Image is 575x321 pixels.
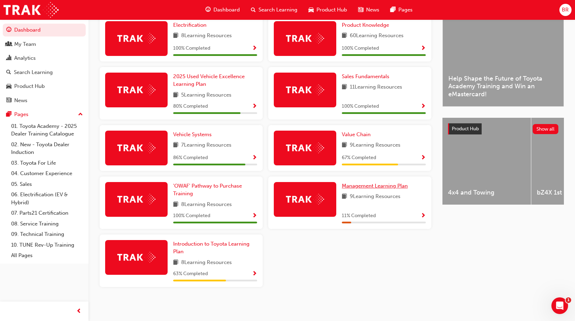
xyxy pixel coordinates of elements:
[8,168,86,179] a: 04. Customer Experience
[350,32,404,40] span: 60 Learning Resources
[421,102,426,111] button: Show Progress
[173,73,245,88] span: 2025 Used Vehicle Excellence Learning Plan
[245,3,303,17] a: search-iconSearch Learning
[342,83,347,92] span: book-icon
[117,194,155,205] img: Trak
[3,38,86,51] a: My Team
[551,297,568,314] iframe: Intercom live chat
[421,155,426,161] span: Show Progress
[316,6,347,14] span: Product Hub
[8,158,86,168] a: 03. Toyota For Life
[8,250,86,261] a: All Pages
[303,3,353,17] a: car-iconProduct Hub
[173,22,206,28] span: Electrification
[173,182,257,198] a: 'OWAF' Pathway to Purchase Training
[8,240,86,250] a: 10. TUNE Rev-Up Training
[286,142,324,153] img: Trak
[205,6,211,14] span: guage-icon
[448,75,558,98] span: Help Shape the Future of Toyota Academy Training and Win an eMastercard!
[14,68,53,76] div: Search Learning
[342,183,408,189] span: Management Learning Plan
[308,6,314,14] span: car-icon
[252,44,257,53] button: Show Progress
[6,112,11,118] span: pages-icon
[342,192,347,201] span: book-icon
[342,73,389,80] span: Sales Fundamentals
[6,55,11,61] span: chart-icon
[252,154,257,162] button: Show Progress
[6,41,11,48] span: people-icon
[559,4,572,16] button: BR
[442,118,531,205] a: 4x4 and Towing
[342,102,379,110] span: 100 % Completed
[398,6,413,14] span: Pages
[173,21,209,29] a: Electrification
[252,155,257,161] span: Show Progress
[350,141,400,150] span: 9 Learning Resources
[3,22,86,108] button: DashboardMy TeamAnalyticsSearch LearningProduct HubNews
[213,6,240,14] span: Dashboard
[350,192,400,201] span: 9 Learning Resources
[173,141,178,150] span: book-icon
[173,131,214,139] a: Vehicle Systems
[342,32,347,40] span: book-icon
[342,182,411,190] a: Management Learning Plan
[342,131,373,139] a: Value Chain
[342,21,392,29] a: Product Knowledge
[173,44,210,52] span: 100 % Completed
[3,108,86,121] button: Pages
[452,126,479,132] span: Product Hub
[251,6,256,14] span: search-icon
[117,252,155,263] img: Trak
[173,131,212,138] span: Vehicle Systems
[200,3,245,17] a: guage-iconDashboard
[566,297,571,303] span: 1
[3,94,86,107] a: News
[252,270,257,278] button: Show Progress
[252,213,257,219] span: Show Progress
[8,139,86,158] a: 02. New - Toyota Dealer Induction
[8,121,86,139] a: 01. Toyota Academy - 2025 Dealer Training Catalogue
[173,154,208,162] span: 86 % Completed
[8,219,86,229] a: 08. Service Training
[286,84,324,95] img: Trak
[448,123,558,134] a: Product HubShow all
[173,212,210,220] span: 100 % Completed
[6,83,11,90] span: car-icon
[14,40,36,48] div: My Team
[342,73,392,81] a: Sales Fundamentals
[390,6,396,14] span: pages-icon
[117,142,155,153] img: Trak
[173,270,208,278] span: 63 % Completed
[342,22,389,28] span: Product Knowledge
[252,46,257,52] span: Show Progress
[14,97,27,105] div: News
[252,271,257,277] span: Show Progress
[8,179,86,190] a: 05. Sales
[252,104,257,110] span: Show Progress
[3,24,86,36] a: Dashboard
[117,33,155,44] img: Trak
[173,240,257,256] a: Introduction to Toyota Learning Plan
[358,6,363,14] span: news-icon
[8,229,86,240] a: 09. Technical Training
[173,102,208,110] span: 80 % Completed
[342,212,376,220] span: 11 % Completed
[3,80,86,93] a: Product Hub
[3,52,86,65] a: Analytics
[181,141,231,150] span: 7 Learning Resources
[117,84,155,95] img: Trak
[3,2,59,18] img: Trak
[252,102,257,111] button: Show Progress
[181,32,232,40] span: 8 Learning Resources
[342,154,376,162] span: 67 % Completed
[76,307,82,316] span: prev-icon
[173,200,178,209] span: book-icon
[14,54,36,62] div: Analytics
[442,2,564,107] a: Latest NewsShow allHelp Shape the Future of Toyota Academy Training and Win an eMastercard!
[421,44,426,53] button: Show Progress
[421,212,426,220] button: Show Progress
[421,213,426,219] span: Show Progress
[173,73,257,88] a: 2025 Used Vehicle Excellence Learning Plan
